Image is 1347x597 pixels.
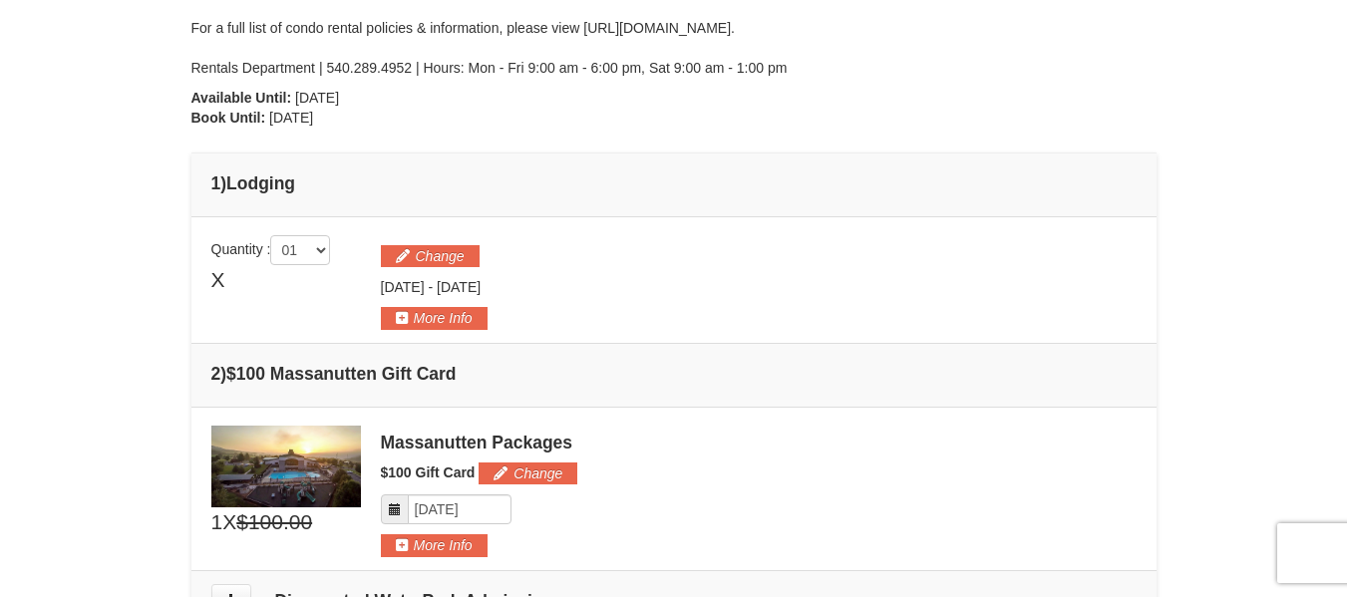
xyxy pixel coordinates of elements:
[220,364,226,384] span: )
[191,110,266,126] strong: Book Until:
[381,307,488,329] button: More Info
[222,507,236,537] span: X
[211,173,1137,193] h4: 1 Lodging
[211,265,225,295] span: X
[211,364,1137,384] h4: 2 $100 Massanutten Gift Card
[295,90,339,106] span: [DATE]
[220,173,226,193] span: )
[269,110,313,126] span: [DATE]
[381,464,476,480] span: $100 Gift Card
[428,279,433,295] span: -
[236,507,312,537] span: $100.00
[191,90,292,106] strong: Available Until:
[381,245,480,267] button: Change
[437,279,481,295] span: [DATE]
[381,279,425,295] span: [DATE]
[479,462,577,484] button: Change
[211,507,223,537] span: 1
[211,241,331,257] span: Quantity :
[381,433,1137,452] div: Massanutten Packages
[381,534,488,556] button: More Info
[211,426,361,507] img: 6619879-1.jpg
